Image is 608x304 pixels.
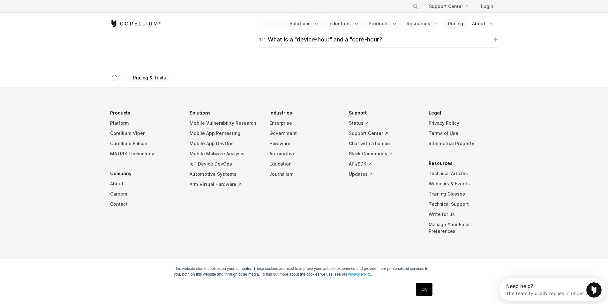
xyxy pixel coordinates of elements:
a: Mobile Vulnerability Research [190,118,259,128]
a: MATRIX Technology [110,149,180,159]
a: Login [476,1,498,12]
div: Navigation Menu [110,108,498,246]
a: Careers [110,189,180,199]
a: Chat with a human [349,138,418,149]
a: Automotive [269,149,339,159]
a: Government [269,128,339,138]
a: Status ↗ [349,118,418,128]
a: Corellium Viper [110,128,180,138]
a: Education [269,159,339,169]
a: Technical Support [429,199,498,209]
div: The team typically replies in under 2h [7,11,92,17]
a: Resources [403,18,443,29]
div: Need help? [7,5,92,11]
a: Corellium Home [110,20,161,27]
a: Updates ↗ [349,169,418,179]
a: Privacy Policy [429,118,498,128]
a: Mobile App DevOps [190,138,259,149]
span: Pricing & Trials [131,73,169,82]
a: Mobile App Pentesting [190,128,259,138]
div: Navigation Menu [286,18,498,29]
a: Support Center [424,1,473,12]
iframe: Intercom live chat [586,282,602,298]
a: Contact [110,199,180,209]
a: Mobile Malware Analysis [190,149,259,159]
a: Automotive Systems [190,169,259,179]
a: Industries [325,18,364,29]
a: Privacy Policy. [348,272,372,277]
a: Corellium Falcon [110,138,180,149]
a: 12What is a "device-hour" and a "core-hour?" [259,35,498,44]
a: Write for us [429,209,498,219]
a: Slack Community ↗ [349,149,418,159]
a: API/SDK ↗ [349,159,418,169]
span: 12 [259,35,265,44]
a: Webinars & Events [429,179,498,189]
a: Pricing [444,18,467,29]
a: Journalism [269,169,339,179]
div: Open Intercom Messenger [3,3,110,20]
a: Support Center ↗ [349,128,418,138]
a: Products [365,18,402,29]
button: Search [410,1,421,12]
a: About [468,18,498,29]
a: Terms of Use [429,128,498,138]
a: Technical Articles [429,168,498,179]
a: Hardware [269,138,339,149]
a: Manage Your Email Preferences [429,219,498,236]
a: Intellectual Property [429,138,498,149]
a: Platform [110,118,180,128]
a: Solutions [286,18,323,29]
iframe: Intercom live chat discovery launcher [499,278,605,301]
div: Navigation Menu [405,1,498,12]
a: About [110,179,180,189]
a: Arm Virtual Hardware ↗ [190,179,259,189]
div: What is a "device-hour" and a "core-hour?" [259,35,385,44]
a: Corellium home [109,73,120,82]
p: This website stores cookies on your computer. These cookies are used to improve your website expe... [174,266,434,277]
a: Training Classes [429,189,498,199]
a: IoT Device DevOps [190,159,259,169]
a: OK [416,283,432,296]
a: Enterprise [269,118,339,128]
